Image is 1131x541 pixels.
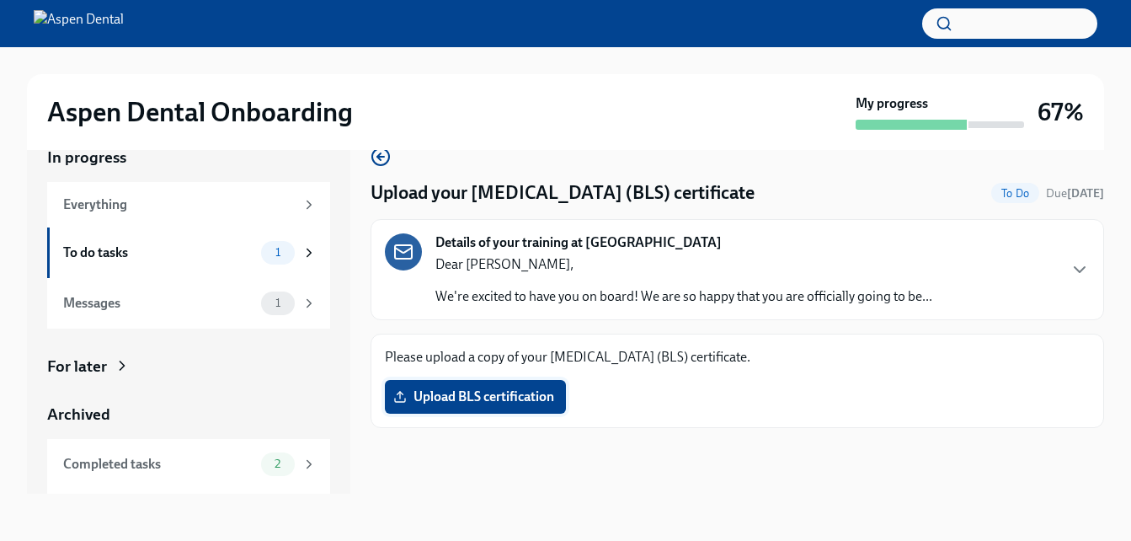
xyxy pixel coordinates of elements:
div: Completed tasks [63,455,254,474]
span: 1 [265,246,291,259]
img: Aspen Dental [34,10,124,37]
strong: [DATE] [1067,186,1104,201]
span: To Do [991,187,1039,200]
a: For later [47,356,330,378]
label: Upload BLS certification [385,380,566,414]
span: Upload BLS certification [397,388,554,405]
strong: Details of your training at [GEOGRAPHIC_DATA] [435,233,722,252]
h3: 67% [1038,97,1084,127]
div: To do tasks [63,244,254,262]
h4: Upload your [MEDICAL_DATA] (BLS) certificate [371,180,755,206]
span: 1 [265,297,291,309]
h2: Aspen Dental Onboarding [47,95,353,129]
span: September 14th, 2025 07:00 [1046,185,1104,201]
strong: My progress [856,94,928,113]
span: 2 [264,458,291,470]
div: Messages [63,294,254,313]
div: For later [47,356,107,378]
p: We're excited to have you on board! We are so happy that you are officially going to be... [435,287,932,306]
p: Dear [PERSON_NAME], [435,255,932,274]
a: In progress [47,147,330,169]
a: Archived [47,404,330,426]
a: Messages1 [47,278,330,329]
a: Completed tasks2 [47,439,330,490]
span: Due [1046,186,1104,201]
a: To do tasks1 [47,228,330,278]
a: Everything [47,182,330,228]
p: Please upload a copy of your [MEDICAL_DATA] (BLS) certificate. [385,348,1090,367]
div: Everything [63,196,295,214]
